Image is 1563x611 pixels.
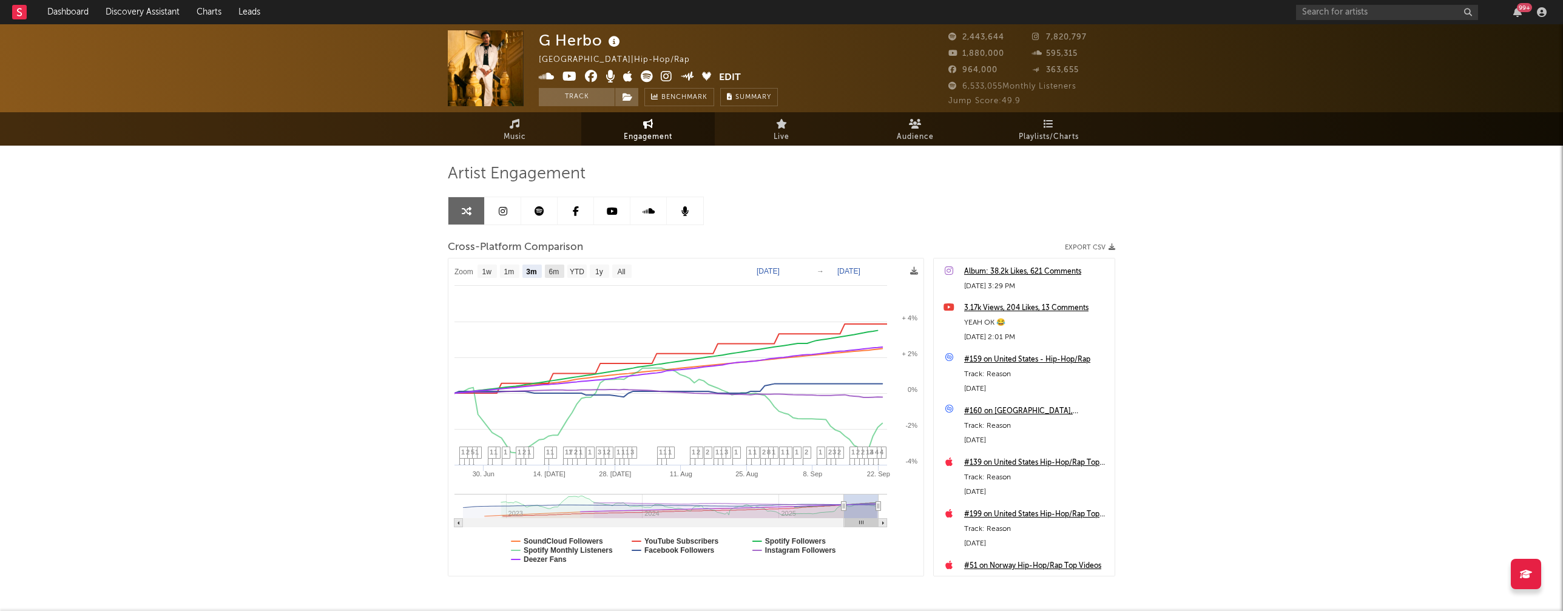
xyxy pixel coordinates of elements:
[982,112,1115,146] a: Playlists/Charts
[524,546,613,555] text: Spotify Monthly Listeners
[964,456,1109,470] a: #139 on United States Hip-Hop/Rap Top Songs
[902,350,918,357] text: + 2%
[720,88,778,106] button: Summary
[617,268,625,276] text: All
[964,507,1109,522] a: #199 on United States Hip-Hop/Rap Top Videos
[964,382,1109,396] div: [DATE]
[948,83,1076,90] span: 6,533,055 Monthly Listeners
[964,316,1109,330] div: YEAH OK 😂
[599,470,631,478] text: 28. [DATE]
[880,448,883,456] span: 4
[866,448,873,456] span: 13
[550,448,554,456] span: 1
[851,448,855,456] span: 1
[574,448,578,456] span: 2
[448,167,586,181] span: Artist Engagement
[948,33,1004,41] span: 2,443,644
[526,268,536,276] text: 3m
[663,448,667,456] span: 1
[724,448,728,456] span: 3
[964,367,1109,382] div: Track: Reason
[1032,33,1087,41] span: 7,820,797
[964,536,1109,551] div: [DATE]
[518,448,521,456] span: 1
[626,448,629,456] span: 1
[772,448,775,456] span: 1
[964,301,1109,316] div: 3.17k Views, 204 Likes, 13 Comments
[603,448,606,456] span: 1
[616,448,620,456] span: 1
[902,314,918,322] text: + 4%
[715,112,848,146] a: Live
[964,559,1109,573] a: #51 on Norway Hip-Hop/Rap Top Videos
[867,470,890,478] text: 22. Sep
[644,537,719,545] text: YouTube Subscribers
[533,470,565,478] text: 14. [DATE]
[964,433,1109,448] div: [DATE]
[832,448,836,456] span: 3
[644,546,715,555] text: Facebook Followers
[565,448,572,456] span: 11
[490,448,493,456] span: 1
[473,470,495,478] text: 30. Jun
[461,448,465,456] span: 1
[828,448,832,456] span: 2
[471,448,474,456] span: 5
[762,448,766,456] span: 2
[539,53,704,67] div: [GEOGRAPHIC_DATA] | Hip-Hop/Rap
[757,267,780,275] text: [DATE]
[748,448,752,456] span: 1
[644,88,714,106] a: Benchmark
[795,448,798,456] span: 1
[522,448,526,456] span: 2
[670,470,692,478] text: 11. Aug
[964,279,1109,294] div: [DATE] 3:29 PM
[1019,130,1079,144] span: Playlists/Charts
[659,448,663,456] span: 1
[598,448,601,456] span: 3
[765,537,826,545] text: Spotify Followers
[1517,3,1532,12] div: 99 +
[504,448,507,456] span: 1
[964,573,1109,588] div: Track: Reason
[837,267,860,275] text: [DATE]
[753,448,757,456] span: 1
[948,50,1004,58] span: 1,880,000
[964,404,1109,419] a: #160 on [GEOGRAPHIC_DATA], [US_STATE], [GEOGRAPHIC_DATA]
[448,112,581,146] a: Music
[805,448,808,456] span: 2
[1296,5,1478,20] input: Search for artists
[837,448,841,456] span: 2
[588,448,592,456] span: 1
[546,448,550,456] span: 1
[494,448,498,456] span: 1
[964,353,1109,367] a: #159 on United States - Hip-Hop/Rap
[856,448,860,456] span: 2
[734,448,738,456] span: 1
[539,88,615,106] button: Track
[527,448,531,456] span: 1
[692,448,695,456] span: 1
[475,448,479,456] span: 1
[735,94,771,101] span: Summary
[581,112,715,146] a: Engagement
[595,268,603,276] text: 1y
[819,448,822,456] span: 1
[549,268,559,276] text: 6m
[1065,244,1115,251] button: Export CSV
[964,419,1109,433] div: Track: Reason
[570,268,584,276] text: YTD
[697,448,700,456] span: 2
[848,112,982,146] a: Audience
[905,422,917,429] text: -2%
[668,448,672,456] span: 1
[504,268,515,276] text: 1m
[720,448,723,456] span: 1
[719,70,741,86] button: Edit
[964,485,1109,499] div: [DATE]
